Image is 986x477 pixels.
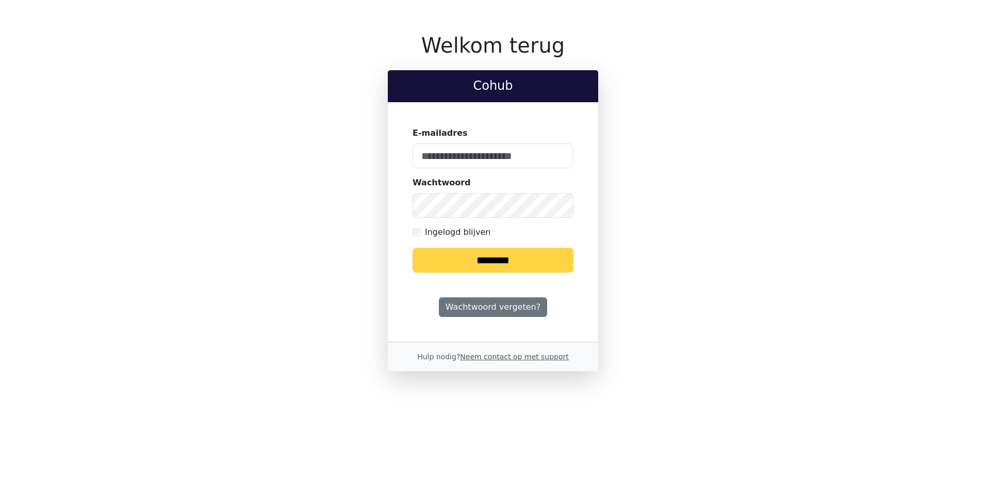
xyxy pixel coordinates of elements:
h1: Welkom terug [388,33,598,58]
a: Wachtwoord vergeten? [439,297,547,317]
label: Ingelogd blijven [425,226,490,239]
a: Neem contact op met support [460,353,568,361]
small: Hulp nodig? [417,353,569,361]
label: E-mailadres [413,127,468,139]
label: Wachtwoord [413,177,471,189]
h2: Cohub [396,78,590,93]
